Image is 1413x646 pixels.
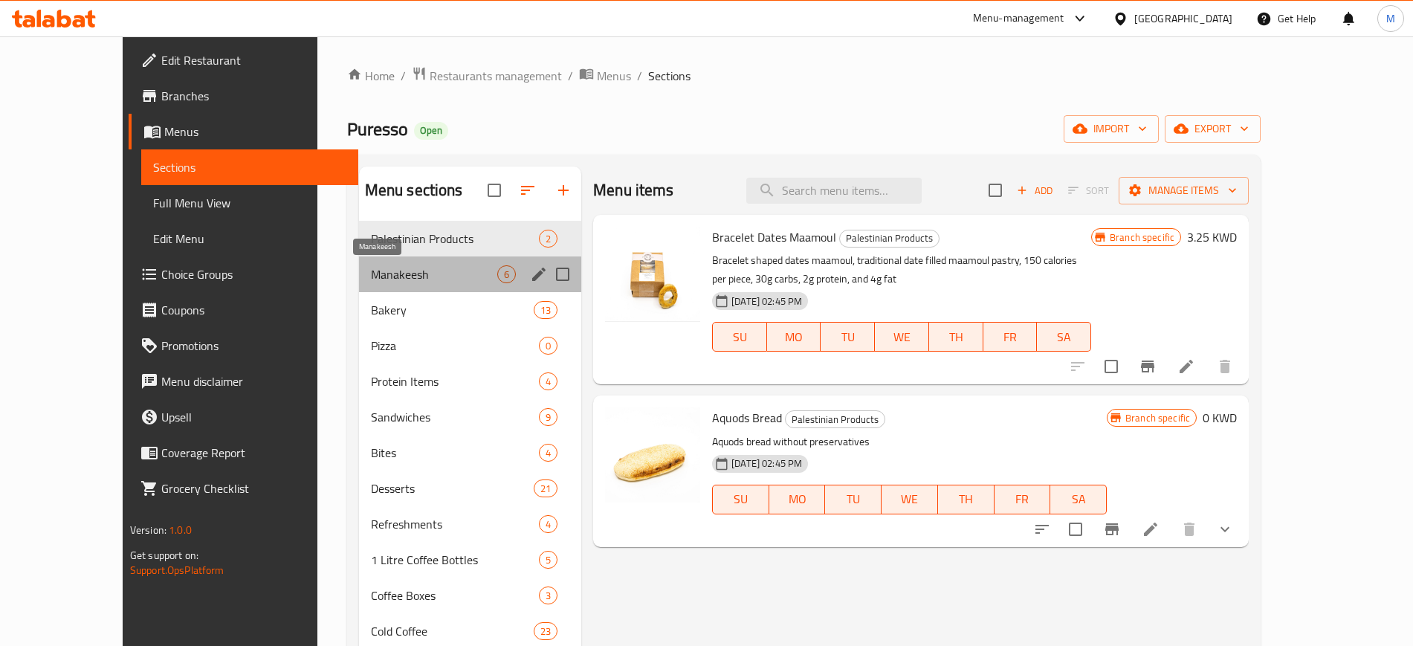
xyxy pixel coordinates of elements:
div: Bakery [371,301,534,319]
li: / [401,67,406,85]
span: 4 [540,446,557,460]
span: Get support on: [130,546,198,565]
button: SU [712,485,769,514]
svg: Show Choices [1216,520,1234,538]
button: delete [1207,349,1243,384]
div: items [539,230,557,248]
span: FR [1000,488,1045,510]
button: WE [882,485,938,514]
span: 5 [540,553,557,567]
a: Restaurants management [412,66,562,85]
span: SA [1056,488,1101,510]
span: Branch specific [1119,411,1196,425]
h6: 3.25 KWD [1187,227,1237,248]
span: Select to update [1060,514,1091,545]
span: Coffee Boxes [371,587,539,604]
span: FR [989,326,1032,348]
button: TU [821,322,875,352]
div: items [534,301,557,319]
div: Cold Coffee [371,622,534,640]
a: Menus [579,66,631,85]
span: 23 [534,624,557,639]
span: Manakeesh [371,265,497,283]
p: Aquods bread without preservatives [712,433,1107,451]
button: MO [767,322,821,352]
a: Coverage Report [129,435,358,471]
div: Sandwiches [371,408,539,426]
div: Menu-management [973,10,1064,28]
span: TU [831,488,876,510]
span: [DATE] 02:45 PM [725,456,808,471]
span: SA [1043,326,1085,348]
span: Open [414,124,448,137]
span: 0 [540,339,557,353]
span: 1.0.0 [169,520,192,540]
span: 9 [540,410,557,424]
span: import [1076,120,1147,138]
span: Sections [153,158,346,176]
div: items [539,408,557,426]
button: import [1064,115,1159,143]
span: 13 [534,303,557,317]
span: Palestinian Products [371,230,539,248]
button: Branch-specific-item [1130,349,1165,384]
span: Menu disclaimer [161,372,346,390]
span: Pizza [371,337,539,355]
button: WE [875,322,929,352]
span: 1 Litre Coffee Bottles [371,551,539,569]
button: TU [825,485,882,514]
a: Edit Restaurant [129,42,358,78]
p: Bracelet shaped dates maamoul, traditional date filled maamoul pastry, 150 calories per piece, 30... [712,251,1091,288]
span: Sections [648,67,691,85]
div: items [539,444,557,462]
span: Refreshments [371,515,539,533]
a: Sections [141,149,358,185]
span: Version: [130,520,166,540]
span: Select to update [1096,351,1127,382]
a: Menu disclaimer [129,364,358,399]
div: items [539,372,557,390]
a: Edit menu item [1142,520,1160,538]
nav: breadcrumb [347,66,1261,85]
span: 2 [540,232,557,246]
span: Desserts [371,479,534,497]
a: Menus [129,114,358,149]
div: Open [414,122,448,140]
li: / [637,67,642,85]
span: Add [1015,182,1055,199]
button: Add section [546,172,581,208]
div: [GEOGRAPHIC_DATA] [1134,10,1232,27]
div: Palestinian Products [839,230,940,248]
div: Desserts21 [359,471,581,506]
span: WE [881,326,923,348]
div: Coffee Boxes3 [359,578,581,613]
div: Bites4 [359,435,581,471]
span: Select all sections [479,175,510,206]
span: Aquods Bread [712,407,782,429]
span: Sort sections [510,172,546,208]
span: [DATE] 02:45 PM [725,294,808,309]
span: Upsell [161,408,346,426]
span: Full Menu View [153,194,346,212]
span: Select section [980,175,1011,206]
div: Bakery13 [359,292,581,328]
span: 4 [540,375,557,389]
a: Promotions [129,328,358,364]
img: Bracelet Dates Maamoul [605,227,700,322]
span: Protein Items [371,372,539,390]
a: Full Menu View [141,185,358,221]
div: Palestinian Products2 [359,221,581,256]
span: Edit Restaurant [161,51,346,69]
span: M [1386,10,1395,27]
span: 4 [540,517,557,532]
span: Bites [371,444,539,462]
span: export [1177,120,1249,138]
span: MO [775,488,820,510]
input: search [746,178,922,204]
span: Bracelet Dates Maamoul [712,226,836,248]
